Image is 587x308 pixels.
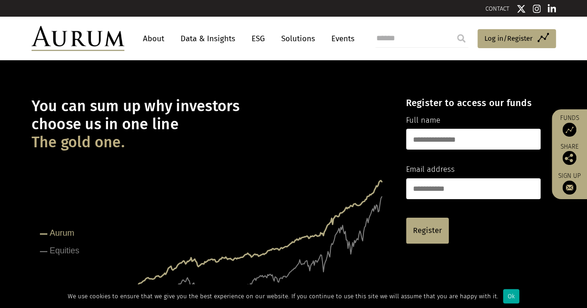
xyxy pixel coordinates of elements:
[247,30,270,47] a: ESG
[138,30,169,47] a: About
[406,218,449,244] a: Register
[327,30,355,47] a: Events
[556,172,582,195] a: Sign up
[562,151,576,165] img: Share this post
[50,246,79,255] tspan: Equities
[556,144,582,165] div: Share
[548,4,556,13] img: Linkedin icon
[452,29,471,48] input: Submit
[50,228,74,238] tspan: Aurum
[562,181,576,195] img: Sign up to our newsletter
[533,4,541,13] img: Instagram icon
[556,114,582,137] a: Funds
[32,133,125,151] span: The gold one.
[503,289,519,303] div: Ok
[406,163,455,176] label: Email address
[485,5,510,12] a: CONTACT
[32,26,124,51] img: Aurum
[484,33,533,44] span: Log in/Register
[277,30,320,47] a: Solutions
[477,29,556,49] a: Log in/Register
[562,123,576,137] img: Access Funds
[516,4,526,13] img: Twitter icon
[176,30,240,47] a: Data & Insights
[406,114,440,126] label: Full name
[406,97,541,108] h4: Register to access our funds
[32,97,390,151] h1: You can sum up why investors choose us in one line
